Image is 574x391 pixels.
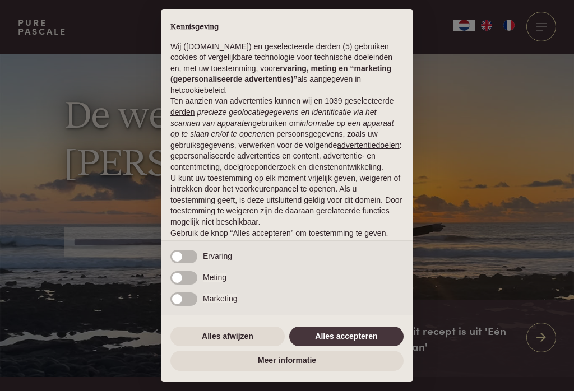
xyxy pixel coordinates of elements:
p: Ten aanzien van advertenties kunnen wij en 1039 geselecteerde gebruiken om en persoonsgegevens, z... [170,96,404,173]
button: Alles afwijzen [170,327,285,347]
em: precieze geolocatiegegevens en identificatie via het scannen van apparaten [170,108,376,128]
button: advertentiedoelen [337,140,399,151]
button: Meer informatie [170,351,404,371]
button: derden [170,107,195,118]
a: cookiebeleid [181,86,225,95]
p: Wij ([DOMAIN_NAME]) en geselecteerde derden (5) gebruiken cookies of vergelijkbare technologie vo... [170,41,404,96]
h2: Kennisgeving [170,22,404,32]
span: Marketing [203,294,237,303]
button: Alles accepteren [289,327,404,347]
p: Gebruik de knop “Alles accepteren” om toestemming te geven. Gebruik de knop “Alles afwijzen” om d... [170,228,404,261]
strong: ervaring, meting en “marketing (gepersonaliseerde advertenties)” [170,64,391,84]
span: Ervaring [203,252,232,260]
em: informatie op een apparaat op te slaan en/of te openen [170,119,394,139]
p: U kunt uw toestemming op elk moment vrijelijk geven, weigeren of intrekken door het voorkeurenpan... [170,173,404,228]
span: Meting [203,273,226,282]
